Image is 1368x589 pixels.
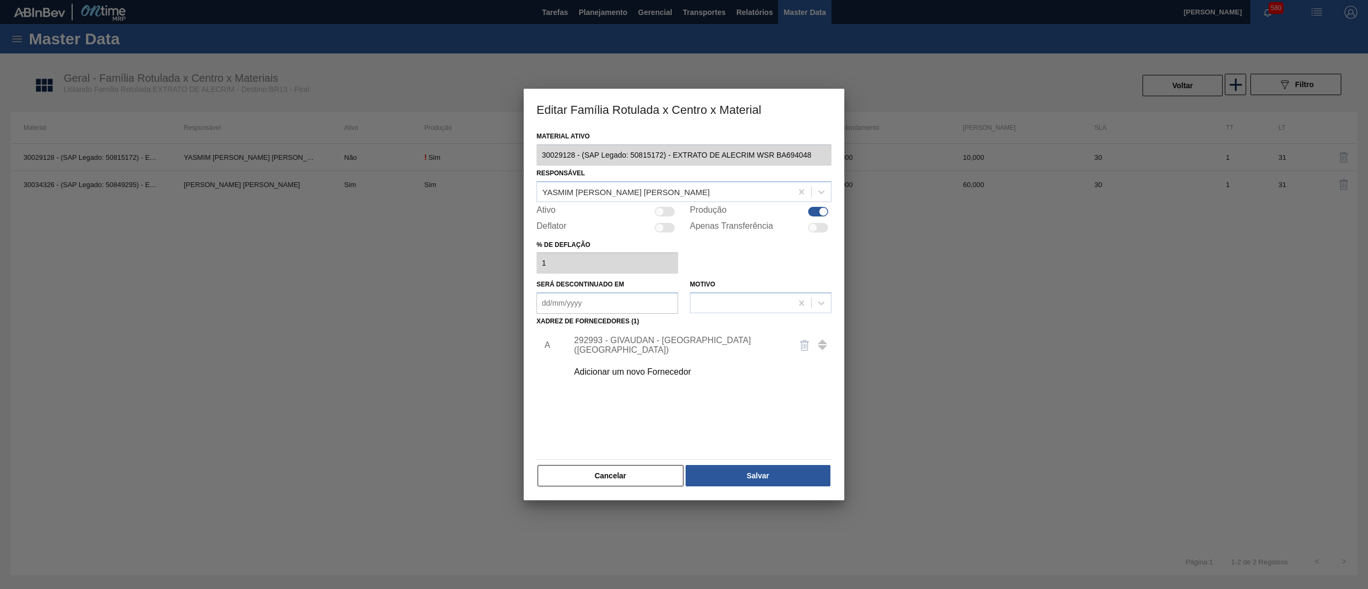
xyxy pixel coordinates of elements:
[537,332,553,359] li: A
[792,332,818,358] button: delete-icon
[537,221,566,234] label: Deflator
[686,465,830,486] button: Salvar
[537,205,556,218] label: Ativo
[574,336,783,355] div: 292993 - GIVAUDAN - [GEOGRAPHIC_DATA] ([GEOGRAPHIC_DATA])
[690,221,773,234] label: Apenas Transferência
[798,339,811,352] img: delete-icon
[538,465,683,486] button: Cancelar
[537,237,678,253] label: % de deflação
[537,292,678,314] input: dd/mm/yyyy
[537,169,585,177] label: Responsável
[542,187,710,196] div: YASMIM [PERSON_NAME] [PERSON_NAME]
[524,89,844,129] h3: Editar Família Rotulada x Centro x Material
[537,317,639,325] label: Xadrez de Fornecedores (1)
[574,367,783,377] div: Adicionar um novo Fornecedor
[537,129,831,144] label: Material ativo
[690,281,715,288] label: Motivo
[690,205,727,218] label: Produção
[537,281,624,288] label: Será descontinuado em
